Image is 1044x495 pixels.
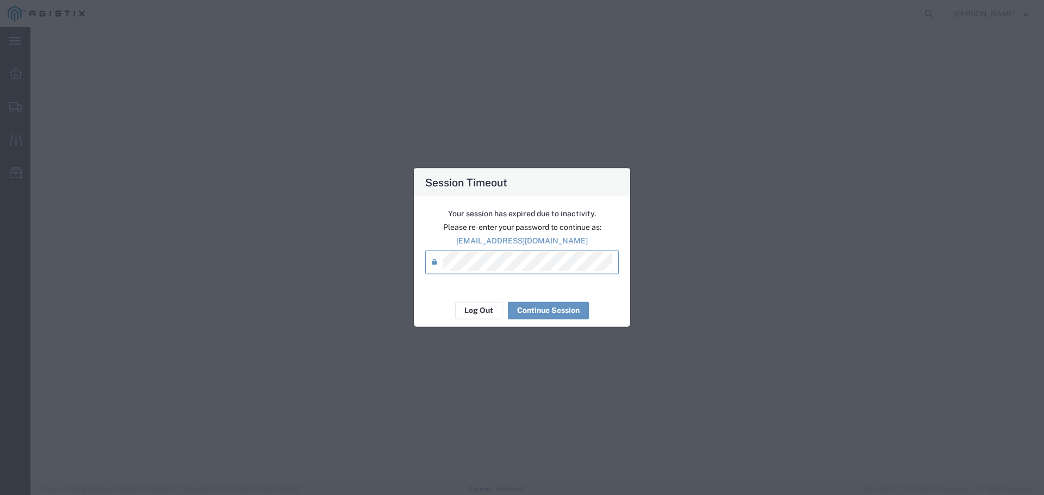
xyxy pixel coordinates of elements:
[425,235,619,246] p: [EMAIL_ADDRESS][DOMAIN_NAME]
[425,174,507,190] h4: Session Timeout
[508,302,589,319] button: Continue Session
[455,302,502,319] button: Log Out
[425,221,619,233] p: Please re-enter your password to continue as:
[425,208,619,219] p: Your session has expired due to inactivity.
